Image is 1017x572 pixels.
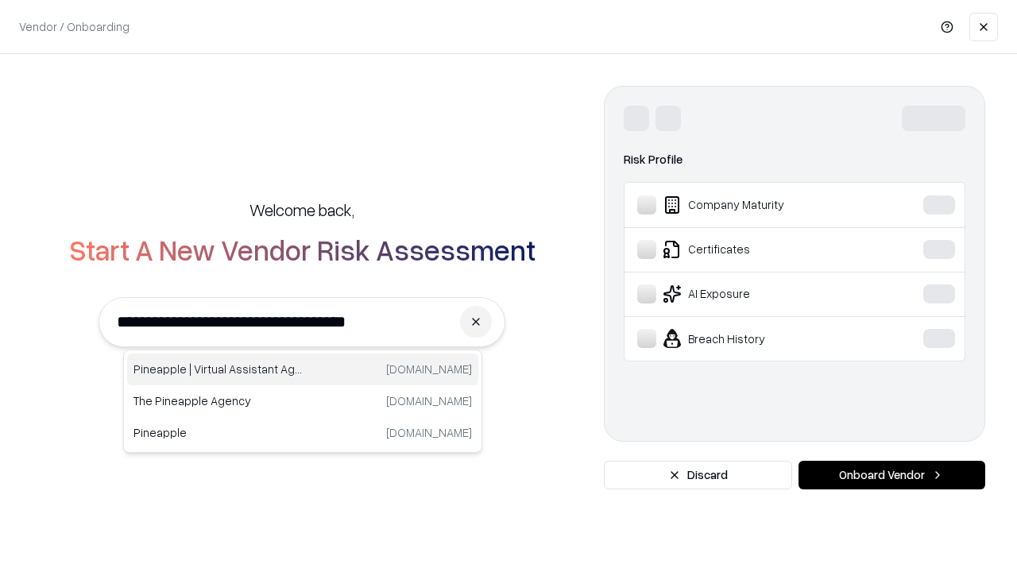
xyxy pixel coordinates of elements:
p: Vendor / Onboarding [19,18,130,35]
div: Suggestions [123,350,482,453]
p: Pineapple [133,424,303,441]
button: Onboard Vendor [799,461,985,489]
div: Certificates [637,240,875,259]
div: AI Exposure [637,284,875,303]
p: Pineapple | Virtual Assistant Agency [133,361,303,377]
h2: Start A New Vendor Risk Assessment [69,234,536,265]
div: Breach History [637,329,875,348]
h5: Welcome back, [249,199,354,221]
div: Company Maturity [637,195,875,214]
p: [DOMAIN_NAME] [386,361,472,377]
p: [DOMAIN_NAME] [386,392,472,409]
button: Discard [604,461,792,489]
p: The Pineapple Agency [133,392,303,409]
div: Risk Profile [624,150,965,169]
p: [DOMAIN_NAME] [386,424,472,441]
